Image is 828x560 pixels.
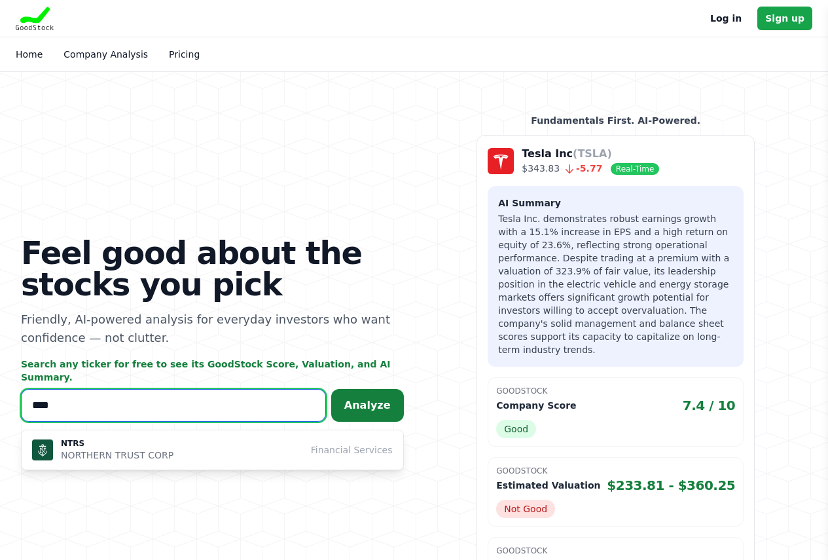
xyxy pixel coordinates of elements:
a: Pricing [169,49,200,60]
img: NTRS [32,439,53,460]
p: Tesla Inc. demonstrates robust earnings growth with a 15.1% increase in EPS and a high return on ... [498,212,733,356]
a: Sign up [757,7,812,30]
a: Company Analysis [63,49,148,60]
a: Home [16,49,43,60]
span: $233.81 - $360.25 [607,476,735,495]
img: Company Logo [488,148,514,174]
span: 7.4 / 10 [683,396,736,415]
p: Estimated Valuation [496,479,600,492]
span: (TSLA) [573,147,612,160]
p: NTRS [61,438,173,449]
p: Search any ticker for free to see its GoodStock Score, Valuation, and AI Summary. [21,358,404,384]
p: Company Score [496,399,576,412]
h1: Feel good about the stocks you pick [21,237,404,300]
span: Real-Time [611,163,659,175]
span: Financial Services [311,443,393,457]
p: GoodStock [496,466,735,476]
span: Good [496,420,536,438]
button: Analyze [331,389,404,422]
span: -5.77 [560,163,602,174]
h3: AI Summary [498,196,733,210]
p: Fundamentals First. AI-Powered. [477,114,755,127]
p: GoodStock [496,546,735,556]
p: GoodStock [496,386,735,396]
img: Goodstock Logo [16,7,54,30]
span: Not Good [496,500,555,518]
span: Analyze [344,399,391,411]
p: Tesla Inc [522,146,659,162]
p: NORTHERN TRUST CORP [61,449,173,462]
p: Friendly, AI-powered analysis for everyday investors who want confidence — not clutter. [21,310,404,347]
button: NTRS NTRS NORTHERN TRUST CORP Financial Services [22,430,403,470]
p: $343.83 [522,162,659,176]
a: Log in [710,10,742,26]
